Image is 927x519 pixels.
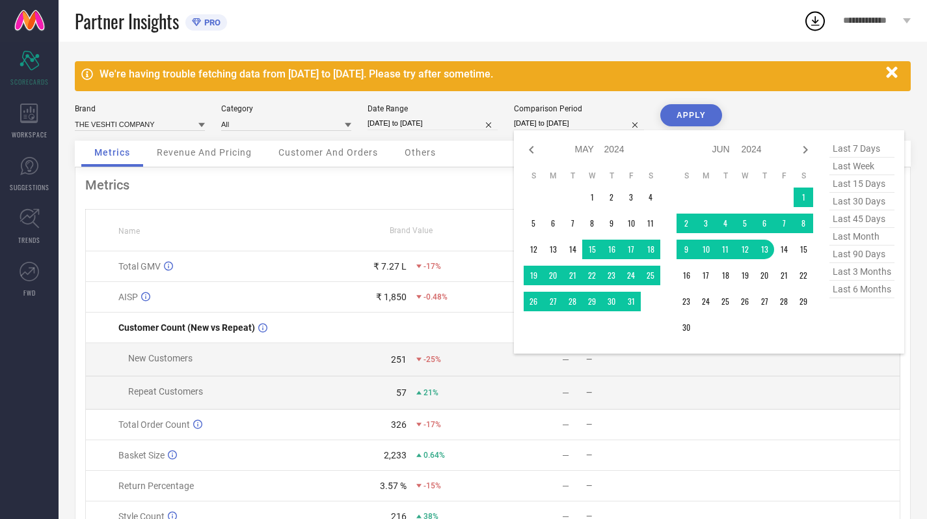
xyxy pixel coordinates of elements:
[677,240,696,259] td: Sun Jun 09 2024
[829,210,894,228] span: last 45 days
[380,481,407,491] div: 3.57 %
[543,266,563,285] td: Mon May 20 2024
[774,266,794,285] td: Fri Jun 21 2024
[716,266,735,285] td: Tue Jun 18 2024
[524,240,543,259] td: Sun May 12 2024
[755,240,774,259] td: Thu Jun 13 2024
[423,420,441,429] span: -17%
[829,245,894,263] span: last 90 days
[602,266,621,285] td: Thu May 23 2024
[586,451,592,460] span: —
[18,235,40,245] span: TRENDS
[368,104,498,113] div: Date Range
[798,142,813,158] div: Next month
[803,9,827,33] div: Open download list
[641,266,660,285] td: Sat May 25 2024
[100,68,880,80] div: We're having trouble fetching data from [DATE] to [DATE]. Please try after sometime.
[641,214,660,233] td: Sat May 11 2024
[543,240,563,259] td: Mon May 13 2024
[278,147,378,158] span: Customer And Orders
[118,261,161,272] span: Total GMV
[696,266,716,285] td: Mon Jun 17 2024
[774,214,794,233] td: Fri Jun 07 2024
[118,450,165,460] span: Basket Size
[794,188,813,207] td: Sat Jun 01 2024
[621,188,641,207] td: Fri May 03 2024
[716,292,735,311] td: Tue Jun 25 2024
[423,292,448,302] span: -0.48%
[94,147,130,158] span: Metrics
[829,228,894,245] span: last month
[390,226,433,235] span: Brand Value
[201,18,221,27] span: PRO
[128,386,203,397] span: Repeat Customers
[221,104,351,113] div: Category
[621,292,641,311] td: Fri May 31 2024
[735,240,755,259] td: Wed Jun 12 2024
[602,188,621,207] td: Thu May 02 2024
[794,292,813,311] td: Sat Jun 29 2024
[75,104,205,113] div: Brand
[794,214,813,233] td: Sat Jun 08 2024
[23,288,36,298] span: FWD
[128,353,193,363] span: New Customers
[582,292,602,311] td: Wed May 29 2024
[696,214,716,233] td: Mon Jun 03 2024
[563,266,582,285] td: Tue May 21 2024
[157,147,252,158] span: Revenue And Pricing
[563,240,582,259] td: Tue May 14 2024
[368,117,498,130] input: Select date range
[543,292,563,311] td: Mon May 27 2024
[677,292,696,311] td: Sun Jun 23 2024
[774,171,794,181] th: Friday
[735,292,755,311] td: Wed Jun 26 2024
[716,240,735,259] td: Tue Jun 11 2024
[514,104,644,113] div: Comparison Period
[755,266,774,285] td: Thu Jun 20 2024
[423,355,441,364] span: -25%
[118,292,138,302] span: AISP
[641,171,660,181] th: Saturday
[696,171,716,181] th: Monday
[405,147,436,158] span: Others
[118,322,255,333] span: Customer Count (New vs Repeat)
[562,419,569,430] div: —
[524,292,543,311] td: Sun May 26 2024
[794,240,813,259] td: Sat Jun 15 2024
[514,117,644,130] input: Select comparison period
[543,171,563,181] th: Monday
[677,318,696,337] td: Sun Jun 30 2024
[524,142,539,158] div: Previous month
[755,292,774,311] td: Thu Jun 27 2024
[716,214,735,233] td: Tue Jun 04 2024
[582,240,602,259] td: Wed May 15 2024
[563,214,582,233] td: Tue May 07 2024
[621,214,641,233] td: Fri May 10 2024
[10,77,49,87] span: SCORECARDS
[396,387,407,398] div: 57
[774,240,794,259] td: Fri Jun 14 2024
[641,240,660,259] td: Sat May 18 2024
[562,450,569,460] div: —
[794,266,813,285] td: Sat Jun 22 2024
[563,171,582,181] th: Tuesday
[524,266,543,285] td: Sun May 19 2024
[373,261,407,272] div: ₹ 7.27 L
[391,354,407,365] div: 251
[562,481,569,491] div: —
[75,8,179,35] span: Partner Insights
[829,193,894,210] span: last 30 days
[562,354,569,365] div: —
[423,481,441,490] span: -15%
[423,262,441,271] span: -17%
[12,130,47,139] span: WORKSPACE
[735,214,755,233] td: Wed Jun 05 2024
[391,419,407,430] div: 326
[696,240,716,259] td: Mon Jun 10 2024
[582,171,602,181] th: Wednesday
[621,266,641,285] td: Fri May 24 2024
[829,140,894,158] span: last 7 days
[621,171,641,181] th: Friday
[602,214,621,233] td: Thu May 09 2024
[735,266,755,285] td: Wed Jun 19 2024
